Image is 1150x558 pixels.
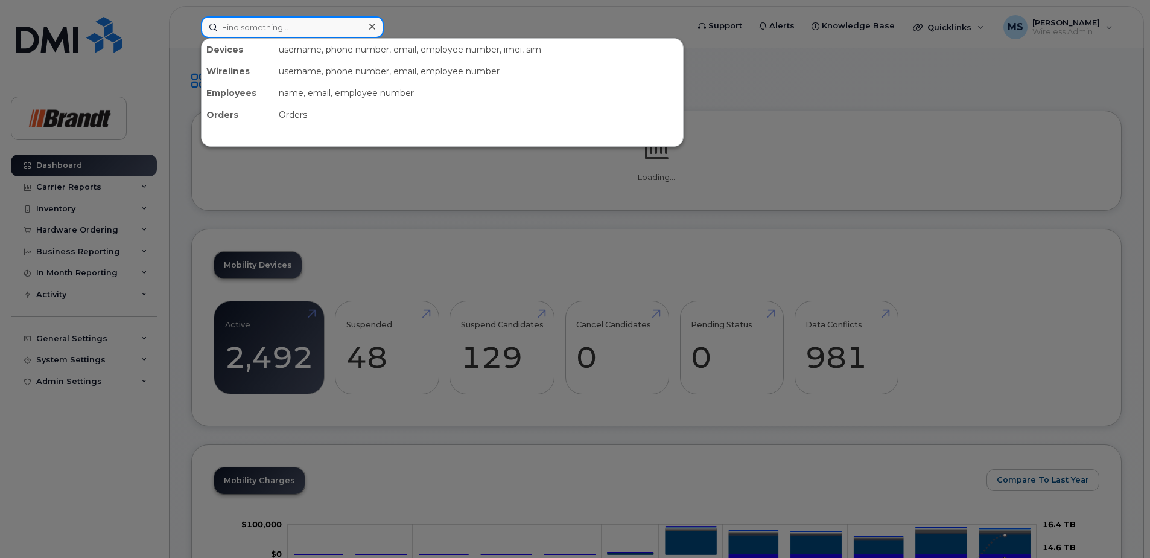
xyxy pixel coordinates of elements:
div: Orders [202,104,274,126]
div: username, phone number, email, employee number, imei, sim [274,39,683,60]
div: Devices [202,39,274,60]
div: username, phone number, email, employee number [274,60,683,82]
div: Wirelines [202,60,274,82]
div: name, email, employee number [274,82,683,104]
div: Orders [274,104,683,126]
div: Employees [202,82,274,104]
